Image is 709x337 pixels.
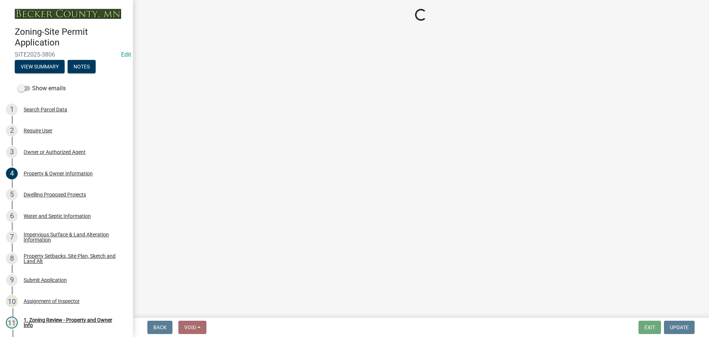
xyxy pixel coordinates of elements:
div: 2 [6,125,18,137]
div: Water and Septic Information [24,213,91,219]
button: Void [178,321,206,334]
button: View Summary [15,60,65,73]
wm-modal-confirm: Summary [15,64,65,70]
div: Require User [24,128,52,133]
div: 1 [6,104,18,115]
div: 6 [6,210,18,222]
label: Show emails [18,84,66,93]
img: Becker County, Minnesota [15,9,121,19]
div: 8 [6,253,18,264]
div: 9 [6,274,18,286]
div: Property & Owner Information [24,171,93,176]
div: 3 [6,146,18,158]
div: 11 [6,317,18,328]
span: SITE2025-3806 [15,51,118,58]
div: 1. Zoning Review - Property and Owner Info [24,317,121,328]
div: Property Setbacks, Site Plan, Sketch and Land Alt [24,253,121,264]
h4: Zoning-Site Permit Application [15,27,127,48]
span: Void [184,324,196,330]
div: 5 [6,189,18,200]
button: Update [664,321,695,334]
wm-modal-confirm: Notes [68,64,96,70]
div: Dwelling Proposed Projects [24,192,86,197]
div: Search Parcel Data [24,107,67,112]
div: 7 [6,231,18,243]
a: Edit [121,51,131,58]
button: Exit [638,321,661,334]
span: Back [153,324,167,330]
div: 10 [6,295,18,307]
button: Notes [68,60,96,73]
wm-modal-confirm: Edit Application Number [121,51,131,58]
div: Submit Application [24,277,67,283]
div: Owner or Authorized Agent [24,149,86,155]
button: Back [147,321,172,334]
span: Update [670,324,689,330]
div: Assignment of Inspector [24,299,80,304]
div: Impervious Surface & Land Alteration Information [24,232,121,242]
div: 4 [6,168,18,179]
